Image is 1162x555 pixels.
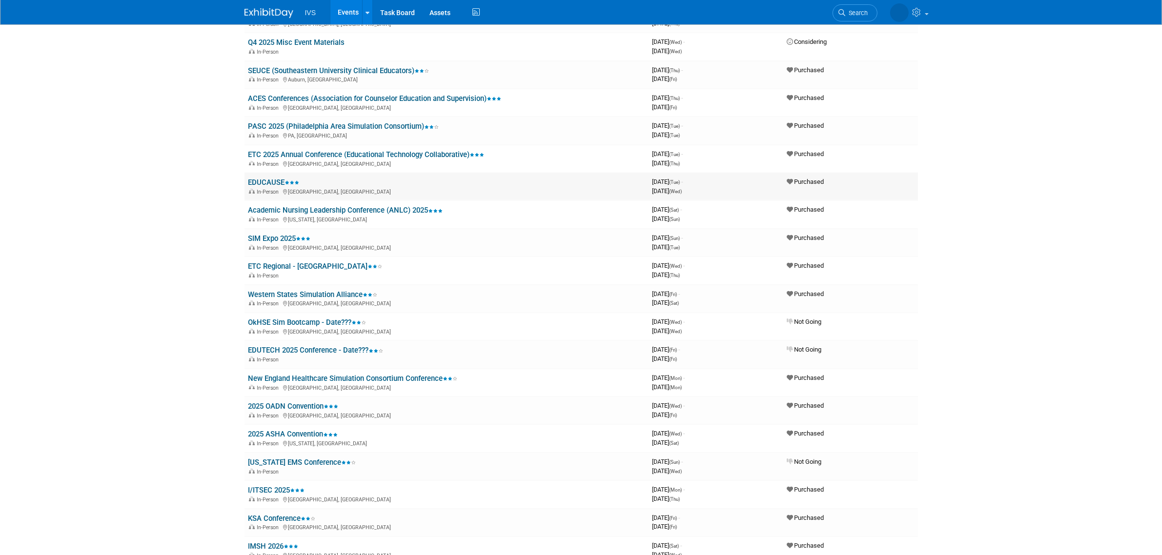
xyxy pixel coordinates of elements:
[652,430,685,437] span: [DATE]
[670,21,680,26] span: (Thu)
[248,290,378,299] a: Western States Simulation Alliance
[787,150,824,158] span: Purchased
[670,273,680,278] span: (Thu)
[305,9,316,17] span: IVS
[257,357,282,363] span: In-Person
[652,542,682,549] span: [DATE]
[257,413,282,419] span: In-Person
[682,458,683,465] span: -
[652,271,680,278] span: [DATE]
[652,150,683,158] span: [DATE]
[248,243,645,251] div: [GEOGRAPHIC_DATA], [GEOGRAPHIC_DATA]
[787,94,824,101] span: Purchased
[652,467,682,475] span: [DATE]
[652,47,682,55] span: [DATE]
[670,123,680,129] span: (Tue)
[670,515,677,521] span: (Fri)
[833,4,877,21] a: Search
[787,66,824,74] span: Purchased
[248,402,339,411] a: 2025 OADN Convention
[652,215,680,222] span: [DATE]
[248,178,300,187] a: EDUCAUSE
[681,206,682,213] span: -
[248,486,305,495] a: I/ITSEC 2025
[787,206,824,213] span: Purchased
[670,68,680,73] span: (Thu)
[248,234,311,243] a: SIM Expo 2025
[684,486,685,493] span: -
[248,383,645,391] div: [GEOGRAPHIC_DATA], [GEOGRAPHIC_DATA]
[787,402,824,409] span: Purchased
[652,234,683,241] span: [DATE]
[248,299,645,307] div: [GEOGRAPHIC_DATA], [GEOGRAPHIC_DATA]
[670,319,682,325] span: (Wed)
[652,439,679,446] span: [DATE]
[787,262,824,269] span: Purchased
[787,542,824,549] span: Purchased
[890,3,909,22] img: Kyle Shelstad
[670,77,677,82] span: (Fri)
[652,383,682,391] span: [DATE]
[652,523,677,530] span: [DATE]
[670,524,677,530] span: (Fri)
[682,178,683,185] span: -
[670,245,680,250] span: (Tue)
[652,495,680,502] span: [DATE]
[652,206,682,213] span: [DATE]
[248,318,367,327] a: OkHSE Sim Bootcamp - Date???
[249,273,255,277] img: In-Person Event
[248,542,299,551] a: IMSH 2026
[684,262,685,269] span: -
[652,514,680,521] span: [DATE]
[684,38,685,45] span: -
[249,329,255,334] img: In-Person Event
[257,21,282,27] span: In-Person
[787,374,824,381] span: Purchased
[249,105,255,110] img: In-Person Event
[257,189,282,195] span: In-Person
[670,385,682,390] span: (Mon)
[670,179,680,185] span: (Tue)
[787,318,822,325] span: Not Going
[670,403,682,409] span: (Wed)
[249,385,255,390] img: In-Person Event
[248,327,645,335] div: [GEOGRAPHIC_DATA], [GEOGRAPHIC_DATA]
[652,38,685,45] span: [DATE]
[670,300,679,306] span: (Sat)
[787,122,824,129] span: Purchased
[679,514,680,521] span: -
[652,122,683,129] span: [DATE]
[670,329,682,334] span: (Wed)
[248,374,458,383] a: New England Healthcare Simulation Consortium Conference
[670,347,677,353] span: (Fri)
[670,189,682,194] span: (Wed)
[787,346,822,353] span: Not Going
[248,187,645,195] div: [GEOGRAPHIC_DATA], [GEOGRAPHIC_DATA]
[652,402,685,409] span: [DATE]
[257,469,282,475] span: In-Person
[652,159,680,167] span: [DATE]
[679,346,680,353] span: -
[248,458,356,467] a: [US_STATE] EMS Conference
[670,49,682,54] span: (Wed)
[670,357,677,362] span: (Fri)
[249,496,255,501] img: In-Person Event
[670,236,680,241] span: (Sun)
[257,273,282,279] span: In-Person
[249,189,255,194] img: In-Person Event
[670,376,682,381] span: (Mon)
[652,131,680,139] span: [DATE]
[652,355,677,362] span: [DATE]
[684,374,685,381] span: -
[248,215,645,223] div: [US_STATE], [GEOGRAPHIC_DATA]
[682,122,683,129] span: -
[670,161,680,166] span: (Thu)
[257,105,282,111] span: In-Person
[248,430,338,438] a: 2025 ASHA Convention
[248,523,645,531] div: [GEOGRAPHIC_DATA], [GEOGRAPHIC_DATA]
[652,75,677,82] span: [DATE]
[787,486,824,493] span: Purchased
[787,514,824,521] span: Purchased
[248,411,645,419] div: [GEOGRAPHIC_DATA], [GEOGRAPHIC_DATA]
[652,243,680,251] span: [DATE]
